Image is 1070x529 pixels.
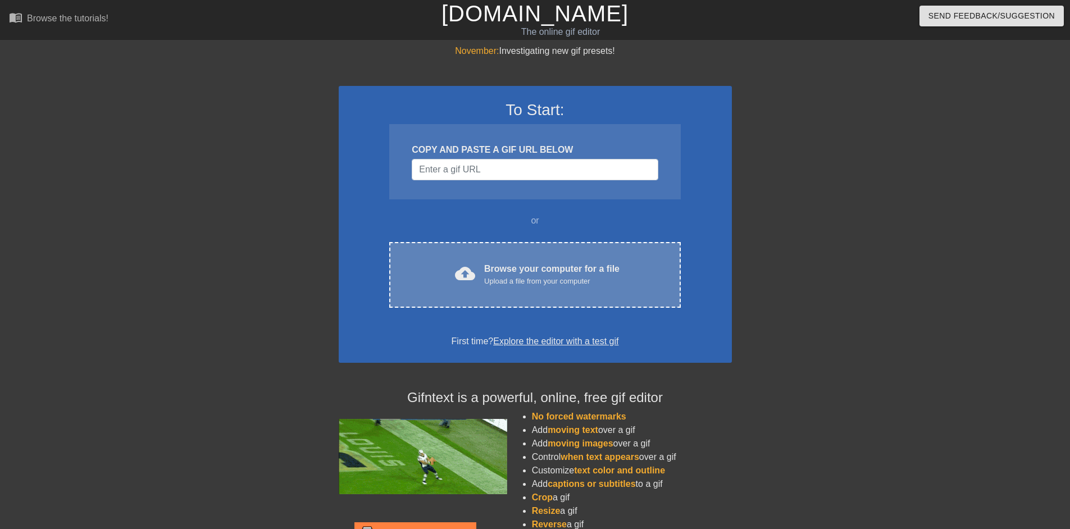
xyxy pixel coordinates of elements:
[9,11,22,24] span: menu_book
[928,9,1055,23] span: Send Feedback/Suggestion
[339,390,732,406] h4: Gifntext is a powerful, online, free gif editor
[532,477,732,491] li: Add to a gif
[339,44,732,58] div: Investigating new gif presets!
[532,437,732,450] li: Add over a gif
[484,262,620,287] div: Browse your computer for a file
[574,466,665,475] span: text color and outline
[339,419,507,494] img: football_small.gif
[548,479,635,489] span: captions or subtitles
[493,336,618,346] a: Explore the editor with a test gif
[441,1,629,26] a: [DOMAIN_NAME]
[484,276,620,287] div: Upload a file from your computer
[532,412,626,421] span: No forced watermarks
[548,425,598,435] span: moving text
[455,46,499,56] span: November:
[532,492,553,502] span: Crop
[353,101,717,120] h3: To Start:
[532,519,567,529] span: Reverse
[368,214,703,227] div: or
[532,504,732,518] li: a gif
[362,25,759,39] div: The online gif editor
[561,452,639,462] span: when text appears
[412,143,658,157] div: COPY AND PASTE A GIF URL BELOW
[9,11,108,28] a: Browse the tutorials!
[412,159,658,180] input: Username
[532,423,732,437] li: Add over a gif
[353,335,717,348] div: First time?
[548,439,613,448] span: moving images
[532,491,732,504] li: a gif
[455,263,475,284] span: cloud_upload
[532,450,732,464] li: Control over a gif
[919,6,1064,26] button: Send Feedback/Suggestion
[532,506,561,516] span: Resize
[532,464,732,477] li: Customize
[27,13,108,23] div: Browse the tutorials!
